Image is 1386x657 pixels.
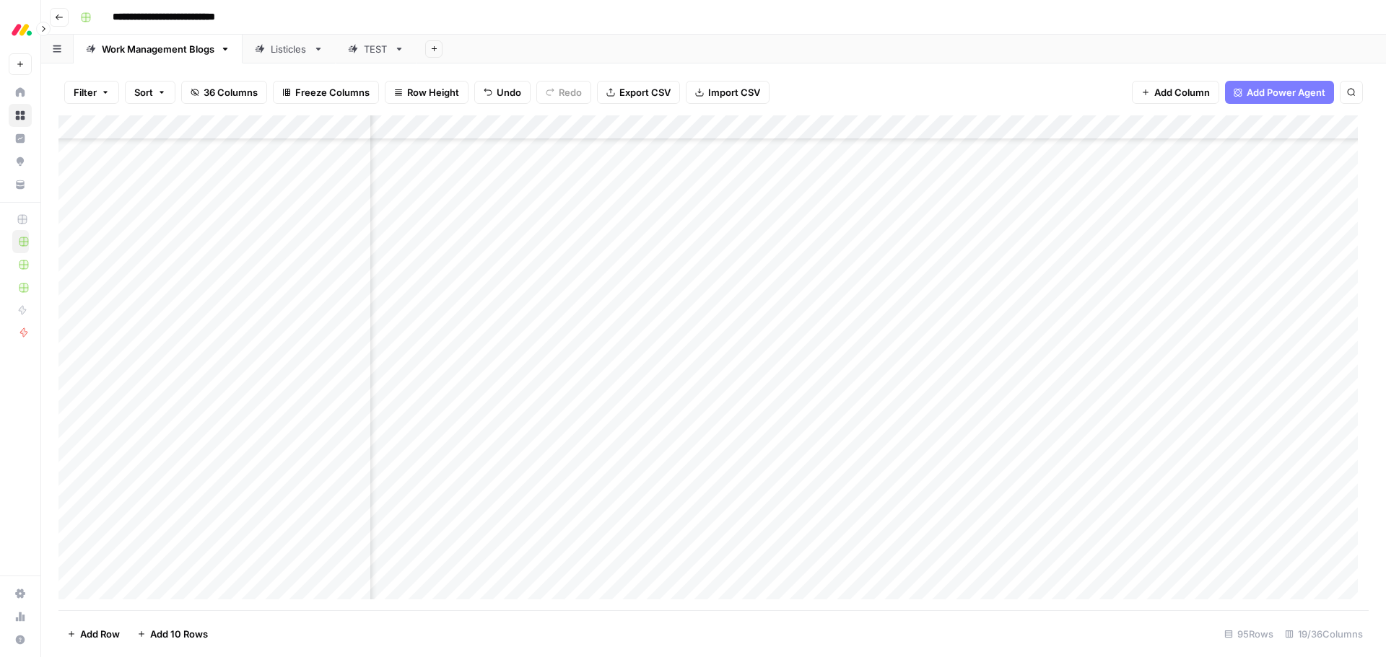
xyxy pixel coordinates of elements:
[364,42,388,56] div: TEST
[9,81,32,104] a: Home
[9,104,32,127] a: Browse
[9,127,32,150] a: Insights
[597,81,680,104] button: Export CSV
[536,81,591,104] button: Redo
[150,627,208,641] span: Add 10 Rows
[708,85,760,100] span: Import CSV
[474,81,531,104] button: Undo
[58,622,128,645] button: Add Row
[559,85,582,100] span: Redo
[9,12,32,48] button: Workspace: Monday.com
[9,150,32,173] a: Opportunities
[407,85,459,100] span: Row Height
[1225,81,1334,104] button: Add Power Agent
[1132,81,1219,104] button: Add Column
[9,582,32,605] a: Settings
[273,81,379,104] button: Freeze Columns
[9,628,32,651] button: Help + Support
[9,173,32,196] a: Your Data
[128,622,217,645] button: Add 10 Rows
[271,42,308,56] div: Listicles
[686,81,770,104] button: Import CSV
[1154,85,1210,100] span: Add Column
[125,81,175,104] button: Sort
[74,35,243,63] a: Work Management Blogs
[295,85,370,100] span: Freeze Columns
[181,81,267,104] button: 36 Columns
[204,85,258,100] span: 36 Columns
[9,605,32,628] a: Usage
[243,35,336,63] a: Listicles
[134,85,153,100] span: Sort
[80,627,120,641] span: Add Row
[619,85,671,100] span: Export CSV
[74,85,97,100] span: Filter
[497,85,521,100] span: Undo
[336,35,417,63] a: TEST
[1279,622,1369,645] div: 19/36 Columns
[102,42,214,56] div: Work Management Blogs
[1219,622,1279,645] div: 95 Rows
[385,81,468,104] button: Row Height
[9,17,35,43] img: Monday.com Logo
[64,81,119,104] button: Filter
[1247,85,1325,100] span: Add Power Agent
